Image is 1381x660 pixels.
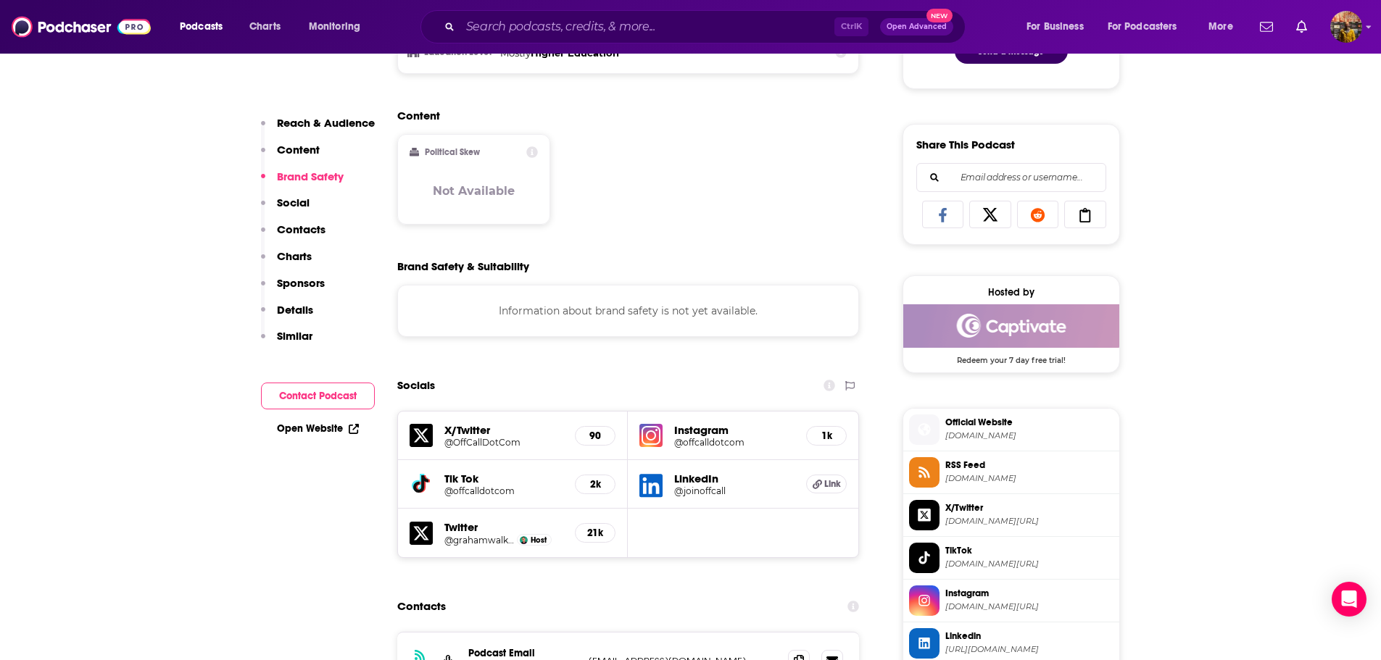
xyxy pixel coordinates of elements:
p: Contacts [277,222,325,236]
span: X/Twitter [945,501,1113,514]
p: Podcast Email [468,647,577,659]
button: Similar [261,329,312,356]
img: Graham Walker [520,536,528,544]
span: Instagram [945,587,1113,600]
span: For Podcasters [1108,17,1177,37]
button: open menu [1016,15,1102,38]
input: Search podcasts, credits, & more... [460,15,834,38]
button: open menu [1198,15,1251,38]
a: @offcalldotcom [444,485,564,496]
span: Mostly [500,47,531,59]
a: Share on Facebook [922,201,964,228]
p: Reach & Audience [277,116,375,130]
a: Linkedin[URL][DOMAIN_NAME] [909,628,1113,659]
button: open menu [1098,15,1198,38]
img: iconImage [639,424,663,447]
a: Share on Reddit [1017,201,1059,228]
img: Captivate Deal: Redeem your 7 day free trial! [903,304,1119,348]
span: twitter.com/OffCallDotCom [945,516,1113,527]
button: Open AdvancedNew [880,18,953,35]
span: Podcasts [180,17,223,37]
button: Charts [261,249,312,276]
button: Social [261,196,310,222]
a: @joinoffcall [674,485,795,496]
p: Details [277,303,313,317]
a: Captivate Deal: Redeem your 7 day free trial! [903,304,1119,364]
h3: Share This Podcast [916,138,1015,151]
span: Charts [249,17,281,37]
a: Open Website [277,422,359,435]
h5: LinkedIn [674,472,795,485]
span: https://www.linkedin.com/in/joinoffcall [945,644,1113,655]
a: Instagram[DOMAIN_NAME][URL] [909,585,1113,616]
span: Logged in as hratnayake [1330,11,1362,43]
div: Open Intercom Messenger [1332,582,1367,617]
h5: 90 [587,430,603,442]
h5: 2k [587,478,603,490]
span: Open Advanced [887,23,947,30]
a: @OffCallDotCom [444,437,564,448]
a: Copy Link [1064,201,1106,228]
a: Show notifications dropdown [1254,14,1279,39]
a: Charts [240,15,289,38]
button: Content [261,143,320,170]
h5: Tik Tok [444,472,564,485]
a: Show notifications dropdown [1290,14,1313,39]
span: Monitoring [309,17,360,37]
h2: Content [397,109,848,122]
div: Hosted by [903,286,1119,298]
h5: X/Twitter [444,423,564,437]
h2: Brand Safety & Suitability [397,259,529,273]
p: Social [277,196,310,209]
span: Official Website [945,416,1113,429]
span: Host [531,535,547,545]
a: @grahamwalker [444,535,514,546]
span: Link [824,478,841,490]
p: Brand Safety [277,170,344,183]
span: Ctrl K [834,17,868,36]
p: Charts [277,249,312,263]
button: Contact Podcast [261,383,375,409]
button: Details [261,303,313,330]
a: Podchaser - Follow, Share and Rate Podcasts [12,13,151,41]
span: More [1208,17,1233,37]
p: Similar [277,329,312,343]
a: @offcalldotcom [674,437,795,448]
input: Email address or username... [929,164,1094,191]
button: Sponsors [261,276,325,303]
img: User Profile [1330,11,1362,43]
div: Search podcasts, credits, & more... [434,10,979,43]
span: New [926,9,953,22]
button: Reach & Audience [261,116,375,143]
div: Information about brand safety is not yet available. [397,285,860,337]
span: RSS Feed [945,459,1113,472]
h5: 1k [818,430,834,442]
a: X/Twitter[DOMAIN_NAME][URL] [909,500,1113,530]
button: Contacts [261,222,325,249]
h3: Education Level [410,48,494,57]
a: RSS Feed[DOMAIN_NAME] [909,457,1113,488]
h3: Not Available [433,184,515,198]
h2: Political Skew [425,147,480,157]
span: Higher Education [531,47,619,59]
p: Content [277,143,320,156]
a: Link [806,475,847,493]
button: open menu [170,15,241,38]
h2: Socials [397,372,435,399]
span: Redeem your 7 day free trial! [903,348,1119,365]
p: Sponsors [277,276,325,290]
span: tiktok.com/@offcalldotcom [945,559,1113,569]
h5: Instagram [674,423,795,437]
h5: 21k [587,527,603,539]
a: Share on X/Twitter [969,201,1011,228]
a: TikTok[DOMAIN_NAME][URL] [909,543,1113,573]
button: Show profile menu [1330,11,1362,43]
button: Brand Safety [261,170,344,196]
span: For Business [1027,17,1084,37]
